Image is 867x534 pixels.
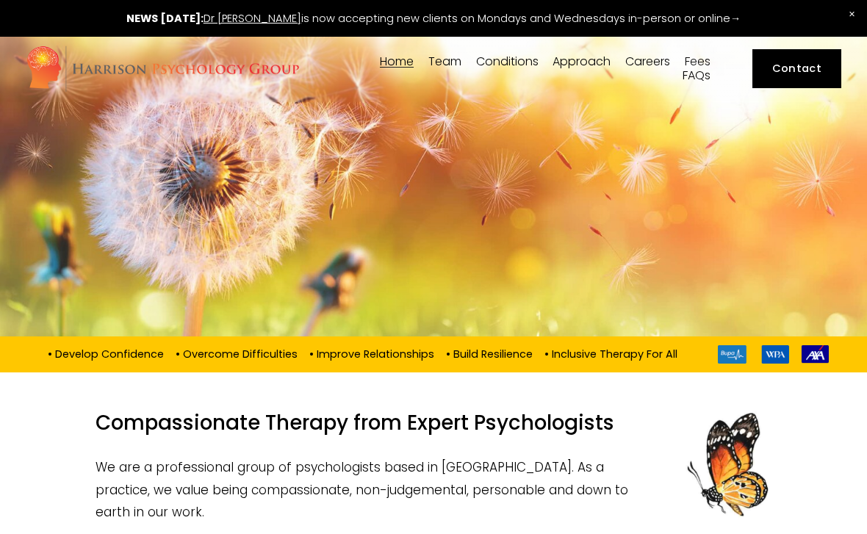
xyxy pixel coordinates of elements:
h1: Compassionate Therapy from Expert Psychologists [96,411,772,444]
a: FAQs [683,69,710,83]
a: Contact [752,49,841,88]
span: Conditions [476,56,539,68]
span: Approach [553,56,611,68]
a: folder dropdown [553,55,611,69]
a: folder dropdown [428,55,461,69]
span: Team [428,56,461,68]
a: Fees [685,55,710,69]
p: We are a professional group of psychologists based in [GEOGRAPHIC_DATA]. As a practice, we value ... [96,456,772,524]
img: Harrison Psychology Group [26,45,300,93]
a: folder dropdown [476,55,539,69]
a: Careers [625,55,670,69]
a: Home [380,55,414,69]
a: Dr [PERSON_NAME] [204,11,301,26]
p: • Develop Confidence • Overcome Difficulties • Improve Relationships • Build Resilience • Inclusi... [38,345,693,361]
